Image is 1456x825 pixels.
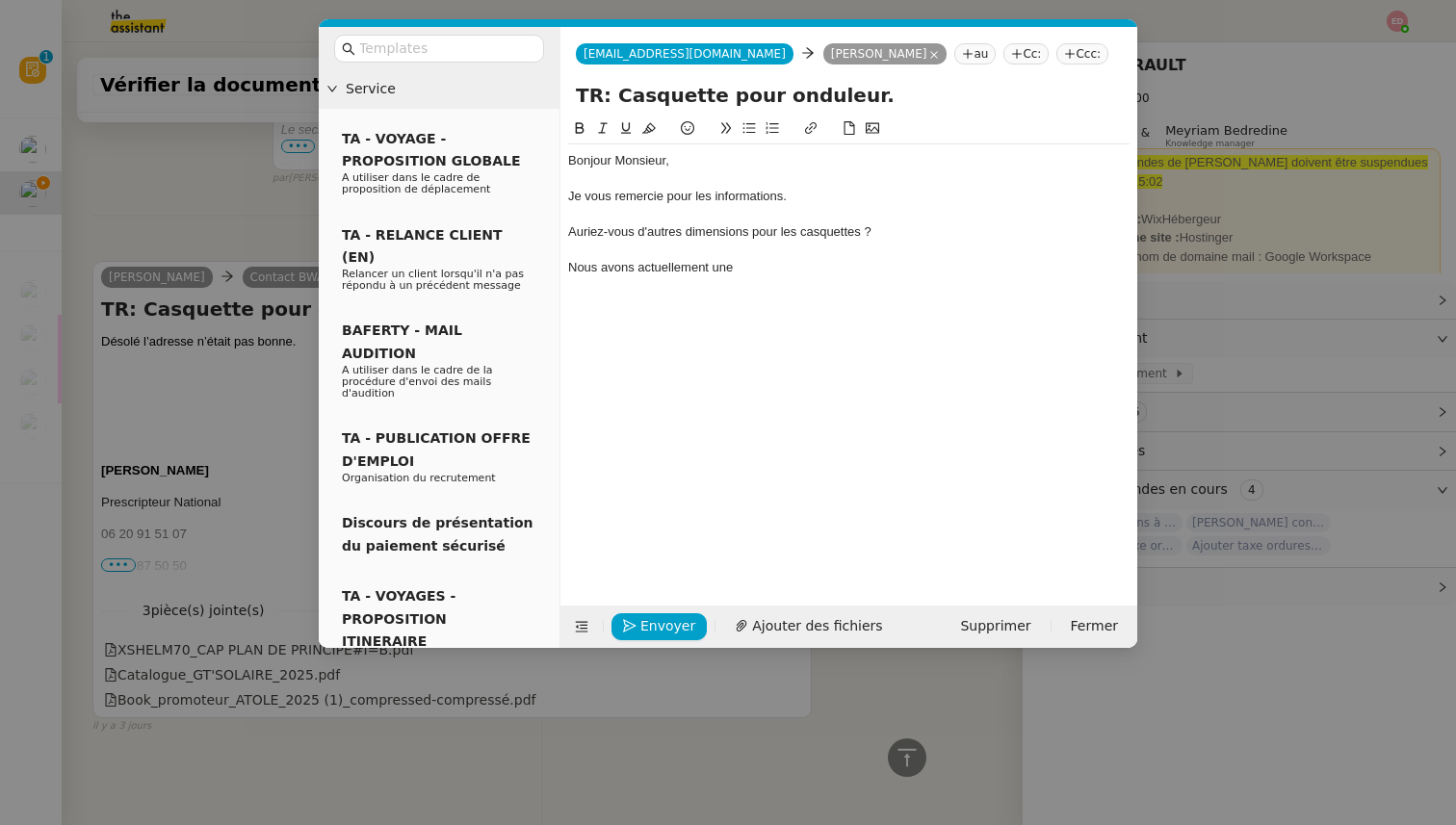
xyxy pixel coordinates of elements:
[342,268,524,292] span: Relancer un client lorsqu'il n'a pas répondu à un précédent message
[576,81,1122,110] input: Subject
[342,322,462,360] span: BAFERTY - MAIL AUDITION
[823,43,948,64] nz-tag: [PERSON_NAME]
[342,171,490,195] span: A utiliser dans le cadre de proposition de déplacement
[584,47,786,61] span: [EMAIL_ADDRESS][DOMAIN_NAME]
[342,472,496,484] span: Organisation du recrutement
[1071,615,1118,637] span: Fermer
[1056,43,1108,64] nz-tag: Ccc:
[1059,613,1130,640] button: Fermer
[342,515,533,553] span: Discours de présentation du paiement sécurisé
[342,588,455,649] span: TA - VOYAGES - PROPOSITION ITINERAIRE
[319,70,559,108] div: Service
[342,364,493,400] span: A utiliser dans le cadre de la procédure d'envoi des mails d'audition
[568,259,1130,276] div: Nous avons actuellement une
[949,613,1042,640] button: Supprimer
[752,615,882,637] span: Ajouter des fichiers
[568,152,1130,169] div: Bonjour Monsieur,
[568,188,1130,205] div: Je vous remercie pour les informations.
[954,43,996,64] nz-tag: au
[723,613,894,640] button: Ajouter des fichiers
[359,38,533,60] input: Templates
[342,430,531,468] span: TA - PUBLICATION OFFRE D'EMPLOI
[342,227,503,265] span: TA - RELANCE CLIENT (EN)
[611,613,707,640] button: Envoyer
[342,131,520,168] span: TA - VOYAGE - PROPOSITION GLOBALE
[1003,43,1049,64] nz-tag: Cc:
[568,223,1130,241] div: Auriez-vous d'autres dimensions pour les casquettes ?
[640,615,695,637] span: Envoyer
[346,78,552,100] span: Service
[960,615,1030,637] span: Supprimer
